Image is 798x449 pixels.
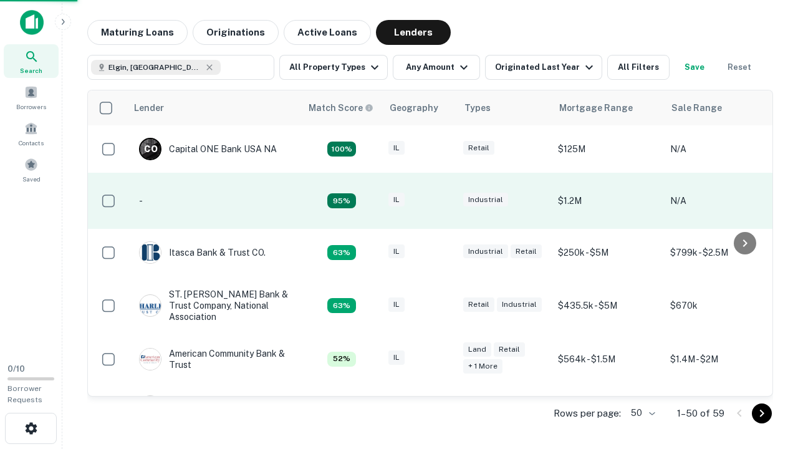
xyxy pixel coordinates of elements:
[607,55,670,80] button: All Filters
[554,406,621,421] p: Rows per page:
[626,404,657,422] div: 50
[87,20,188,45] button: Maturing Loans
[309,101,373,115] div: Capitalize uses an advanced AI algorithm to match your search with the best lender. The match sco...
[388,244,405,259] div: IL
[327,352,356,367] div: Capitalize uses an advanced AI algorithm to match your search with the best lender. The match sco...
[677,406,724,421] p: 1–50 of 59
[139,138,277,160] div: Capital ONE Bank USA NA
[309,101,371,115] h6: Match Score
[327,193,356,208] div: Capitalize uses an advanced AI algorithm to match your search with the best lender. The match sco...
[140,295,161,316] img: picture
[388,297,405,312] div: IL
[464,100,491,115] div: Types
[463,297,494,312] div: Retail
[327,245,356,260] div: Capitalize uses an advanced AI algorithm to match your search with the best lender. The match sco...
[664,90,776,125] th: Sale Range
[559,100,633,115] div: Mortgage Range
[552,125,664,173] td: $125M
[390,100,438,115] div: Geography
[144,143,157,156] p: C O
[511,244,542,259] div: Retail
[664,276,776,336] td: $670k
[279,55,388,80] button: All Property Types
[4,44,59,78] a: Search
[108,62,202,73] span: Elgin, [GEOGRAPHIC_DATA], [GEOGRAPHIC_DATA]
[388,141,405,155] div: IL
[140,242,161,263] img: picture
[193,20,279,45] button: Originations
[20,65,42,75] span: Search
[463,342,491,357] div: Land
[7,384,42,404] span: Borrower Requests
[664,125,776,173] td: N/A
[139,241,266,264] div: Itasca Bank & Trust CO.
[127,90,301,125] th: Lender
[736,349,798,409] iframe: Chat Widget
[388,350,405,365] div: IL
[664,229,776,276] td: $799k - $2.5M
[382,90,457,125] th: Geography
[4,117,59,150] a: Contacts
[664,336,776,383] td: $1.4M - $2M
[284,20,371,45] button: Active Loans
[139,348,289,370] div: American Community Bank & Trust
[4,153,59,186] a: Saved
[671,100,722,115] div: Sale Range
[485,55,602,80] button: Originated Last Year
[463,141,494,155] div: Retail
[134,100,164,115] div: Lender
[664,173,776,229] td: N/A
[139,194,143,208] p: -
[552,383,664,430] td: $500k - $880.5k
[752,403,772,423] button: Go to next page
[675,55,714,80] button: Save your search to get updates of matches that match your search criteria.
[19,138,44,148] span: Contacts
[463,359,502,374] div: + 1 more
[7,364,25,374] span: 0 / 10
[16,102,46,112] span: Borrowers
[4,80,59,114] a: Borrowers
[301,90,382,125] th: Capitalize uses an advanced AI algorithm to match your search with the best lender. The match sco...
[463,244,508,259] div: Industrial
[664,383,776,430] td: N/A
[497,297,542,312] div: Industrial
[376,20,451,45] button: Lenders
[393,55,480,80] button: Any Amount
[552,173,664,229] td: $1.2M
[139,395,276,418] div: Republic Bank Of Chicago
[22,174,41,184] span: Saved
[327,298,356,313] div: Capitalize uses an advanced AI algorithm to match your search with the best lender. The match sco...
[463,193,508,207] div: Industrial
[552,276,664,336] td: $435.5k - $5M
[495,60,597,75] div: Originated Last Year
[719,55,759,80] button: Reset
[140,396,161,417] img: picture
[20,10,44,35] img: capitalize-icon.png
[494,342,525,357] div: Retail
[552,90,664,125] th: Mortgage Range
[140,349,161,370] img: picture
[552,229,664,276] td: $250k - $5M
[327,142,356,157] div: Capitalize uses an advanced AI algorithm to match your search with the best lender. The match sco...
[139,289,289,323] div: ST. [PERSON_NAME] Bank & Trust Company, National Association
[388,193,405,207] div: IL
[552,336,664,383] td: $564k - $1.5M
[457,90,552,125] th: Types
